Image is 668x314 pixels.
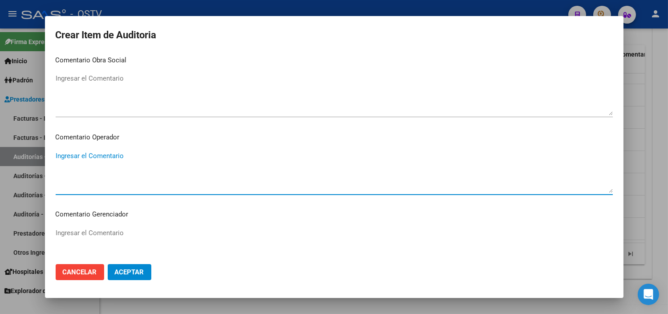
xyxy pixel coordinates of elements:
[56,132,613,143] p: Comentario Operador
[56,55,613,65] p: Comentario Obra Social
[108,264,151,280] button: Aceptar
[115,268,144,276] span: Aceptar
[56,264,104,280] button: Cancelar
[638,284,659,305] div: Open Intercom Messenger
[56,27,613,44] h2: Crear Item de Auditoria
[63,268,97,276] span: Cancelar
[56,209,613,220] p: Comentario Gerenciador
